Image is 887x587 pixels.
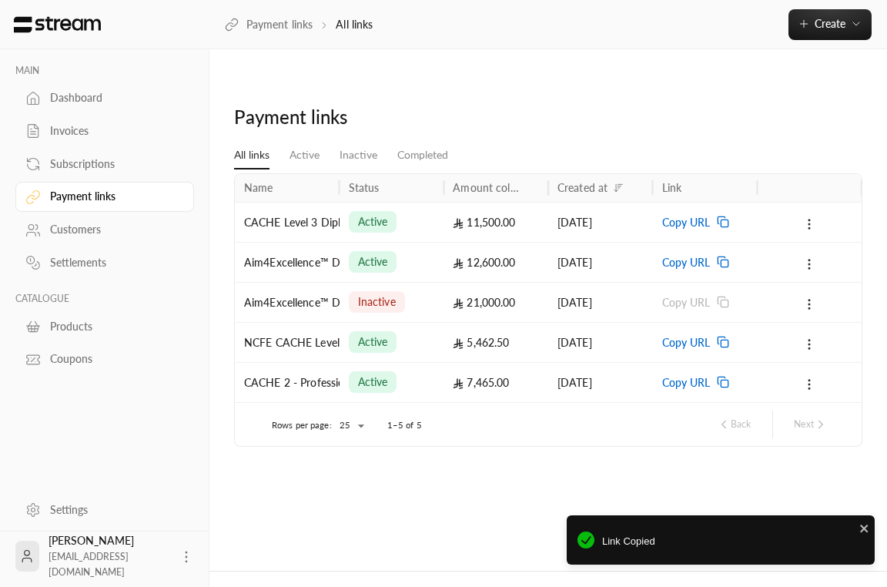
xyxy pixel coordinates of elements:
a: Settings [15,495,194,525]
nav: breadcrumb [225,17,373,32]
div: Status [349,181,380,194]
div: Settlements [50,255,175,270]
div: Coupons [50,351,175,367]
div: CACHE Level 3 Diploma [244,203,330,242]
span: Copy URL [662,243,711,282]
div: Amount collected [453,181,519,194]
button: Create [788,9,872,40]
div: Created at [557,181,608,194]
span: Copy URL [662,363,711,402]
a: Settlements [15,248,194,278]
span: inactive [358,294,396,310]
span: Copy URL [662,323,711,362]
div: Products [50,319,175,334]
div: Aim4Excellence™ Director Credential [244,283,330,322]
a: Subscriptions [15,149,194,179]
a: Active [290,142,320,169]
span: active [358,334,388,350]
div: Invoices [50,123,175,139]
span: active [358,214,388,230]
div: Payment links [50,189,175,204]
div: Dashboard [50,90,175,106]
a: Customers [15,215,194,245]
span: active [358,254,388,270]
div: 11,500.00 [453,203,539,242]
p: Rows per page: [272,419,332,431]
a: Invoices [15,116,194,146]
span: Copy URL [662,203,711,242]
div: Customers [50,222,175,237]
div: Subscriptions [50,156,175,172]
span: Create [815,17,845,30]
div: Settings [50,502,175,518]
span: Copy URL [662,283,711,322]
div: Name [244,181,273,194]
a: Coupons [15,344,194,374]
button: Sort [609,179,628,197]
div: CACHE 2 - Professional [244,363,330,402]
div: 21,000.00 [453,283,539,322]
p: MAIN [15,65,194,77]
p: 1–5 of 5 [387,419,422,431]
a: Completed [397,142,448,169]
div: 5,462.50 [453,323,539,362]
p: CATALOGUE [15,293,194,305]
p: All links [336,17,373,32]
button: close [859,520,870,535]
div: [DATE] [557,283,644,322]
div: NCFE CACHE Level 3 Certificate [244,323,330,362]
span: active [358,374,388,390]
a: Payment links [225,17,313,32]
div: [DATE] [557,363,644,402]
div: 12,600.00 [453,243,539,282]
div: Payment links [234,105,433,129]
div: 7,465.00 [453,363,539,402]
a: Payment links [15,182,194,212]
a: All links [234,142,269,169]
span: Link Copied [602,534,864,549]
div: Link [662,181,682,194]
a: Inactive [340,142,377,169]
div: [DATE] [557,323,644,362]
a: Dashboard [15,83,194,113]
a: Products [15,311,194,341]
div: [PERSON_NAME] [49,533,169,579]
div: [DATE] [557,203,644,242]
div: Aim4Excellence™ Director Credential [244,243,330,282]
div: 25 [332,416,369,435]
div: [DATE] [557,243,644,282]
span: [EMAIL_ADDRESS][DOMAIN_NAME] [49,551,129,578]
img: Logo [12,16,102,33]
